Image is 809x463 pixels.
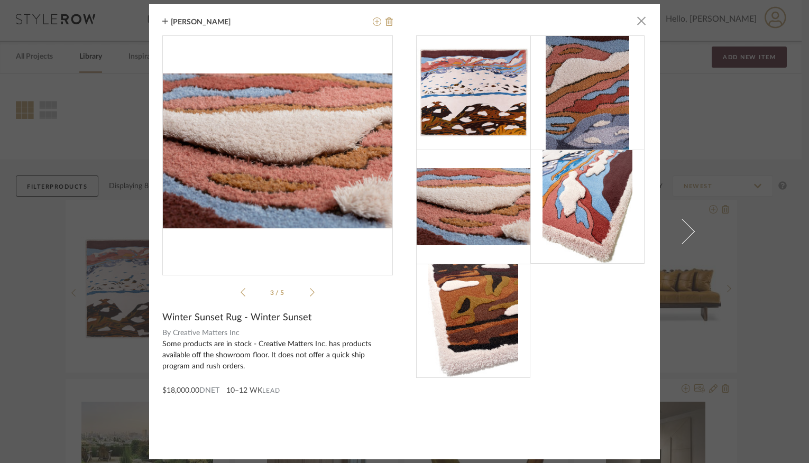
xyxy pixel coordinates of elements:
button: Close [631,11,652,32]
img: c80c8071-65f6-4f06-8e73-805ada7e2b74_216x216.jpg [428,264,518,378]
img: 68e70ec2-26a0-4056-aaf6-e02850edebbf_216x216.jpg [543,150,632,264]
span: 3 [270,290,275,296]
span: Winter Sunset Rug - Winter Sunset [162,312,311,323]
span: [PERSON_NAME] [171,17,247,27]
img: f3de1505-8d95-4091-8893-71a7ddbc7415_216x216.jpg [417,48,531,137]
span: $18,000.00 [162,387,199,394]
img: b293e552-9c9a-4ac8-9eaf-75995cd77787_436x436.jpg [162,73,393,229]
span: DNET [199,387,219,394]
span: / [275,290,280,296]
div: Some products are in stock - Creative Matters Inc. has products available off the showroom floor.... [162,339,393,372]
div: 2 [163,36,392,266]
span: 5 [280,290,286,296]
span: Creative Matters Inc [173,328,393,339]
span: Lead [262,387,280,394]
span: 10–12 WK [226,385,262,396]
img: b293e552-9c9a-4ac8-9eaf-75995cd77787_216x216.jpg [417,168,531,245]
span: By [162,328,171,339]
img: 4357e12a-63f6-46b8-9632-cf016aebf558_216x216.jpg [546,35,630,150]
